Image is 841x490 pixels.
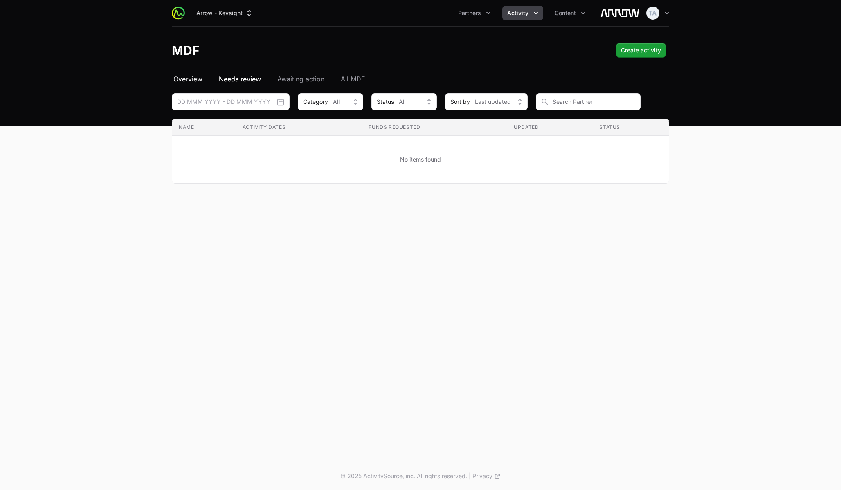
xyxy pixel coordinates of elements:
span: | [469,472,471,480]
button: Arrow - Keysight [191,6,258,20]
span: Partners [458,9,481,17]
span: Category [303,98,328,106]
span: Create activity [621,45,661,55]
span: Overview [173,74,202,84]
div: Date range picker [172,93,290,110]
span: Last updated [475,98,511,106]
div: Partners menu [453,6,496,20]
a: Overview [172,74,204,84]
nav: MDF navigation [172,74,669,84]
th: Name [172,119,236,136]
th: Updated [507,119,593,136]
span: All MDF [341,74,365,84]
span: Needs review [219,74,261,84]
button: Create activity [616,43,666,58]
img: Timothy Arrow [646,7,659,20]
p: © 2025 ActivitySource, inc. All rights reserved. [340,472,467,480]
button: Content [550,6,591,20]
div: Content menu [550,6,591,20]
span: Content [555,9,576,17]
div: Activity Status filter [371,93,437,110]
a: Needs review [217,74,263,84]
td: No items found [172,136,669,184]
span: All [333,98,340,106]
span: Awaiting action [277,74,324,84]
a: Awaiting action [276,74,326,84]
th: Activity Dates [236,119,362,136]
th: Status [593,119,669,136]
div: Activity Type filter [298,93,363,110]
section: MDF Filters [172,93,669,184]
span: Sort by [450,98,470,106]
button: Sort byLast updated [445,93,528,110]
div: Primary actions [616,43,666,58]
span: Activity [507,9,528,17]
div: Activity menu [502,6,543,20]
button: CategoryAll [298,93,363,110]
img: ActivitySource [172,7,185,20]
a: All MDF [339,74,367,84]
span: All [399,98,405,106]
button: StatusAll [371,93,437,110]
a: Privacy [472,472,501,480]
button: Activity [502,6,543,20]
div: Supplier switch menu [191,6,258,20]
div: Main navigation [185,6,591,20]
input: DD MMM YYYY - DD MMM YYYY [172,93,290,110]
h1: MDF [172,43,200,58]
input: Search Partner [536,93,641,110]
th: Funds Requested [362,119,507,136]
div: Sort by filter [445,93,528,110]
button: Partners [453,6,496,20]
img: Arrow [600,5,640,21]
span: Status [377,98,394,106]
